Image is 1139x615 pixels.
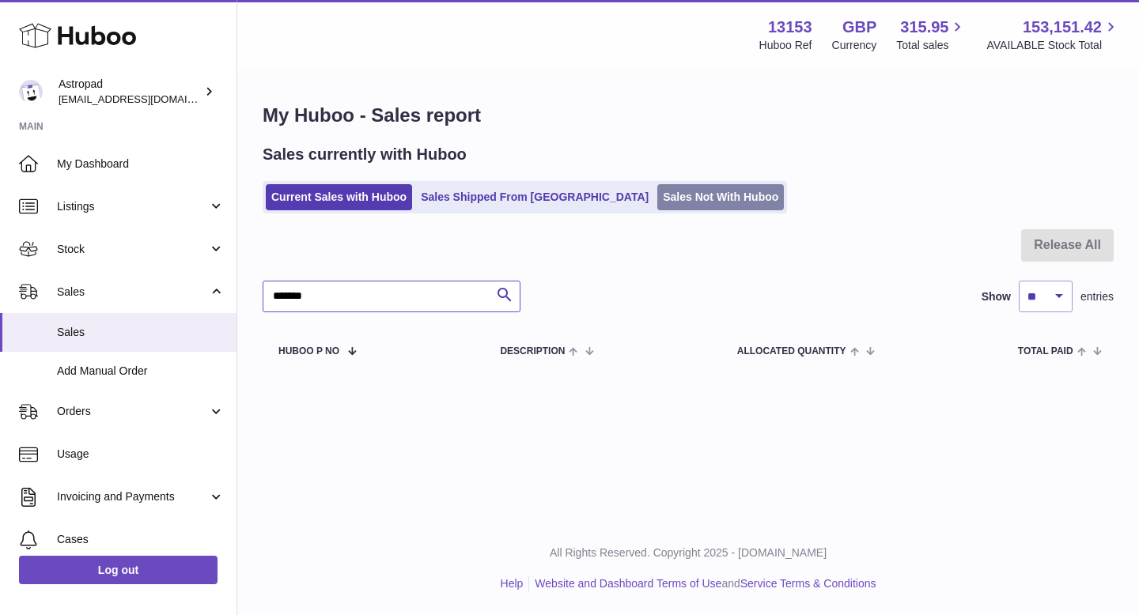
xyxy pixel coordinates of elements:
[982,289,1011,304] label: Show
[263,103,1114,128] h1: My Huboo - Sales report
[896,17,967,53] a: 315.95 Total sales
[57,285,208,300] span: Sales
[59,77,201,107] div: Astropad
[832,38,877,53] div: Currency
[57,447,225,462] span: Usage
[501,577,524,590] a: Help
[535,577,721,590] a: Website and Dashboard Terms of Use
[57,242,208,257] span: Stock
[57,532,225,547] span: Cases
[278,346,339,357] span: Huboo P no
[896,38,967,53] span: Total sales
[500,346,565,357] span: Description
[768,17,812,38] strong: 13153
[19,80,43,104] img: matt@astropad.com
[250,545,1126,560] p: All Rights Reserved. Copyright 2025 - [DOMAIN_NAME]
[657,184,784,210] a: Sales Not With Huboo
[19,556,218,584] a: Log out
[529,576,876,591] li: and
[900,17,948,38] span: 315.95
[842,17,876,38] strong: GBP
[263,144,467,165] h2: Sales currently with Huboo
[266,184,412,210] a: Current Sales with Huboo
[57,325,225,340] span: Sales
[1080,289,1114,304] span: entries
[986,38,1120,53] span: AVAILABLE Stock Total
[737,346,846,357] span: ALLOCATED Quantity
[759,38,812,53] div: Huboo Ref
[57,157,225,172] span: My Dashboard
[57,199,208,214] span: Listings
[57,404,208,419] span: Orders
[415,184,654,210] a: Sales Shipped From [GEOGRAPHIC_DATA]
[986,17,1120,53] a: 153,151.42 AVAILABLE Stock Total
[57,489,208,504] span: Invoicing and Payments
[740,577,876,590] a: Service Terms & Conditions
[57,364,225,379] span: Add Manual Order
[1018,346,1073,357] span: Total paid
[59,92,233,105] span: [EMAIL_ADDRESS][DOMAIN_NAME]
[1023,17,1102,38] span: 153,151.42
